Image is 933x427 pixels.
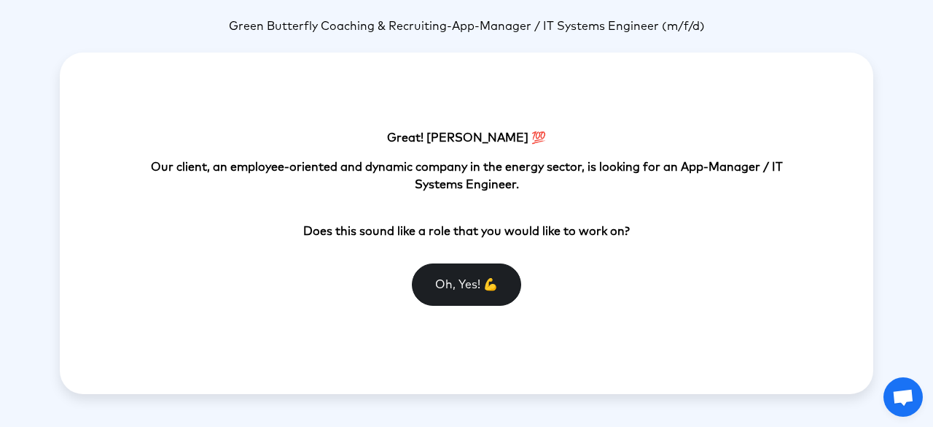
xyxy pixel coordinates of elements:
[128,205,805,240] p: Does this sound like a role that you would like to work on?
[229,20,447,32] span: Green Butterfly Coaching & Recruiting
[128,158,805,193] p: Our client, an employee-oriented and dynamic company in the energy sector, is looking for an App-...
[883,377,923,417] div: Open chat
[412,263,521,306] button: Oh, Yes! 💪
[60,18,873,35] p: -
[452,20,705,32] span: App-Manager / IT Systems Engineer (m/f/d)
[128,129,805,147] p: Great! [PERSON_NAME] 💯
